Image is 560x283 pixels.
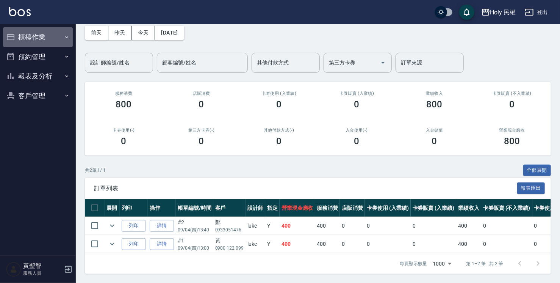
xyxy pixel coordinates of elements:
[246,235,265,253] td: luke
[432,136,437,146] h3: 0
[106,238,118,250] button: expand row
[178,245,211,252] p: 09/04 (四) 13:00
[481,235,532,253] td: 0
[517,184,545,192] a: 報表匯出
[456,217,481,235] td: 400
[427,99,443,110] h3: 800
[94,128,153,133] h2: 卡券使用(-)
[246,217,265,235] td: luke
[481,199,532,217] th: 卡券販賣 (不入業績)
[23,270,62,277] p: 服務人員
[315,199,340,217] th: 服務消費
[213,199,246,217] th: 客戶
[340,199,365,217] th: 店販消費
[365,235,411,253] td: 0
[176,235,213,253] td: #1
[155,26,184,40] button: [DATE]
[405,128,464,133] h2: 入金儲值
[327,128,386,133] h2: 入金使用(-)
[400,260,427,267] p: 每頁顯示數量
[122,220,146,232] button: 列印
[150,238,174,250] a: 詳情
[365,199,411,217] th: 卡券使用 (入業績)
[249,91,309,96] h2: 卡券使用 (入業績)
[265,199,280,217] th: 指定
[280,199,315,217] th: 營業現金應收
[523,165,551,176] button: 全部展開
[265,217,280,235] td: Y
[315,235,340,253] td: 400
[122,238,146,250] button: 列印
[246,199,265,217] th: 設計師
[277,136,282,146] h3: 0
[121,136,127,146] h3: 0
[148,199,176,217] th: 操作
[354,99,360,110] h3: 0
[215,219,244,226] div: 鄭
[456,235,481,253] td: 400
[3,27,73,47] button: 櫃檯作業
[6,262,21,277] img: Person
[490,8,516,17] div: Holy 民權
[411,199,457,217] th: 卡券販賣 (入業績)
[522,5,551,19] button: 登出
[94,91,153,96] h3: 服務消費
[280,217,315,235] td: 400
[430,253,454,274] div: 1000
[176,199,213,217] th: 帳單編號/時間
[481,217,532,235] td: 0
[116,99,132,110] h3: 800
[199,136,204,146] h3: 0
[150,220,174,232] a: 詳情
[23,262,62,270] h5: 黃聖智
[411,217,457,235] td: 0
[215,245,244,252] p: 0900 122 099
[176,217,213,235] td: #2
[105,199,120,217] th: 展開
[215,226,244,233] p: 0933051476
[3,47,73,67] button: 預約管理
[365,217,411,235] td: 0
[482,91,542,96] h2: 卡券販賣 (不入業績)
[172,91,231,96] h2: 店販消費
[517,182,545,194] button: 報表匯出
[9,7,31,16] img: Logo
[315,217,340,235] td: 400
[277,99,282,110] h3: 0
[504,136,520,146] h3: 800
[327,91,386,96] h2: 卡券販賣 (入業績)
[94,185,517,192] span: 訂單列表
[120,199,148,217] th: 列印
[85,26,108,40] button: 前天
[478,5,519,20] button: Holy 民權
[510,99,515,110] h3: 0
[3,86,73,106] button: 客戶管理
[199,99,204,110] h3: 0
[340,217,365,235] td: 0
[85,167,106,174] p: 共 2 筆, 1 / 1
[3,66,73,86] button: 報表及分析
[132,26,155,40] button: 今天
[354,136,360,146] h3: 0
[459,5,474,20] button: save
[108,26,132,40] button: 昨天
[106,220,118,231] button: expand row
[405,91,464,96] h2: 業績收入
[172,128,231,133] h2: 第三方卡券(-)
[466,260,503,267] p: 第 1–2 筆 共 2 筆
[377,57,389,69] button: Open
[280,235,315,253] td: 400
[215,237,244,245] div: 黃
[456,199,481,217] th: 業績收入
[411,235,457,253] td: 0
[482,128,542,133] h2: 營業現金應收
[265,235,280,253] td: Y
[249,128,309,133] h2: 其他付款方式(-)
[340,235,365,253] td: 0
[178,226,211,233] p: 09/04 (四) 13:40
